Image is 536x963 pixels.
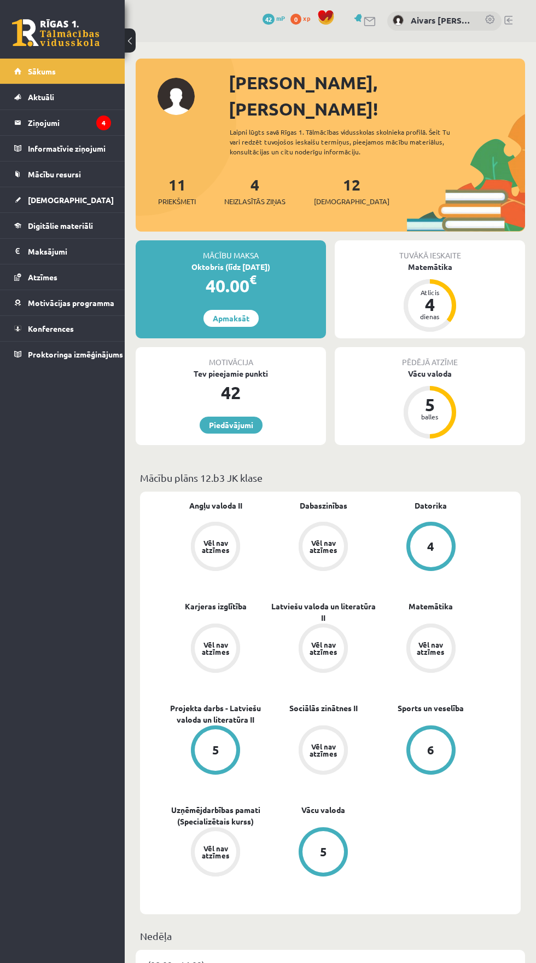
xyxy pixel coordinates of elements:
a: Mācību resursi [14,162,111,187]
span: Atzīmes [28,272,57,282]
span: Proktoringa izmēģinājums [28,349,123,359]
span: 0 [290,14,301,25]
a: Dabaszinības [300,500,347,511]
div: 4 [413,296,446,313]
div: 5 [212,744,219,756]
div: dienas [413,313,446,320]
p: Nedēļa [140,929,521,943]
a: Karjeras izglītība [185,601,247,612]
div: Matemātika [335,261,525,273]
div: 5 [320,846,327,858]
a: Vēl nav atzīmes [270,725,377,777]
span: Motivācijas programma [28,298,114,308]
a: Proktoringa izmēģinājums [14,342,111,367]
span: Mācību resursi [28,169,81,179]
a: Sākums [14,59,111,84]
span: Priekšmeti [158,196,196,207]
div: Vācu valoda [335,368,525,379]
div: Vēl nav atzīmes [308,641,339,655]
a: Vācu valoda [301,804,345,816]
div: Oktobris (līdz [DATE]) [136,261,326,273]
div: Vēl nav atzīmes [200,641,231,655]
div: 40.00 [136,273,326,299]
div: Vēl nav atzīmes [308,743,339,757]
span: Sākums [28,66,56,76]
div: Vēl nav atzīmes [416,641,446,655]
a: Matemātika [409,601,453,612]
a: Aktuāli [14,84,111,109]
a: Vēl nav atzīmes [270,624,377,675]
span: [DEMOGRAPHIC_DATA] [314,196,389,207]
span: € [249,272,257,287]
legend: Informatīvie ziņojumi [28,136,111,161]
a: Apmaksāt [203,310,259,327]
div: Atlicis [413,289,446,296]
div: 6 [427,744,434,756]
a: Vēl nav atzīmes [162,624,270,675]
span: [DEMOGRAPHIC_DATA] [28,195,114,205]
a: Vācu valoda 5 balles [335,368,525,440]
a: 42 mP [263,14,285,22]
a: Uzņēmējdarbības pamati (Specializētais kurss) [162,804,270,827]
a: Angļu valoda II [189,500,242,511]
a: [DEMOGRAPHIC_DATA] [14,187,111,212]
a: 11Priekšmeti [158,175,196,207]
a: Maksājumi [14,239,111,264]
span: Digitālie materiāli [28,221,93,230]
a: Ziņojumi4 [14,110,111,135]
span: xp [303,14,310,22]
a: 4 [377,522,485,573]
span: Neizlasītās ziņas [224,196,286,207]
div: balles [413,413,446,420]
span: 42 [263,14,275,25]
a: Matemātika Atlicis 4 dienas [335,261,525,333]
div: Tuvākā ieskaite [335,240,525,261]
a: Rīgas 1. Tālmācības vidusskola [12,19,100,47]
a: Konferences [14,316,111,341]
div: Vēl nav atzīmes [200,539,231,553]
div: Pēdējā atzīme [335,347,525,368]
a: 4Neizlasītās ziņas [224,175,286,207]
a: Projekta darbs - Latviešu valoda un literatūra II [162,702,270,725]
span: Aktuāli [28,92,54,102]
a: Digitālie materiāli [14,213,111,238]
a: Datorika [415,500,447,511]
i: 4 [96,116,111,130]
a: Aivars [PERSON_NAME] [411,14,474,27]
img: Aivars Jānis Tebernieks [393,15,404,26]
a: 5 [162,725,270,777]
a: Vēl nav atzīmes [162,522,270,573]
div: Motivācija [136,347,326,368]
a: Sociālās zinātnes II [289,702,358,714]
a: 12[DEMOGRAPHIC_DATA] [314,175,389,207]
div: 4 [427,540,434,552]
legend: Ziņojumi [28,110,111,135]
div: Vēl nav atzīmes [200,845,231,859]
div: Mācību maksa [136,240,326,261]
a: Informatīvie ziņojumi [14,136,111,161]
a: Sports un veselība [398,702,464,714]
div: [PERSON_NAME], [PERSON_NAME]! [229,70,525,122]
div: 5 [413,396,446,413]
a: Vēl nav atzīmes [270,522,377,573]
a: Vēl nav atzīmes [377,624,485,675]
a: Latviešu valoda un literatūra II [270,601,377,624]
a: 6 [377,725,485,777]
p: Mācību plāns 12.b3 JK klase [140,470,521,485]
span: mP [276,14,285,22]
a: 5 [270,827,377,879]
div: Vēl nav atzīmes [308,539,339,553]
legend: Maksājumi [28,239,111,264]
a: 0 xp [290,14,316,22]
a: Atzīmes [14,264,111,290]
a: Piedāvājumi [200,417,263,434]
span: Konferences [28,324,74,333]
a: Vēl nav atzīmes [162,827,270,879]
div: Tev pieejamie punkti [136,368,326,379]
div: 42 [136,379,326,406]
a: Motivācijas programma [14,290,111,315]
div: Laipni lūgts savā Rīgas 1. Tālmācības vidusskolas skolnieka profilā. Šeit Tu vari redzēt tuvojošo... [230,127,463,157]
